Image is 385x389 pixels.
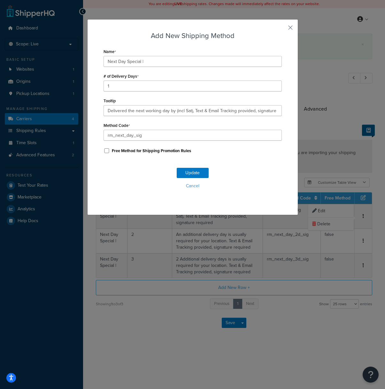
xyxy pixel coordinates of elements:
label: # of Delivery Days [104,74,139,79]
button: Cancel [104,181,282,191]
label: Method Code [104,123,130,128]
button: Update [177,168,209,178]
label: Free Method for Shipping Promotion Rules [112,148,191,154]
label: Tooltip [104,98,116,103]
h3: Add New Shipping Method [104,31,282,41]
label: Name [104,49,116,54]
